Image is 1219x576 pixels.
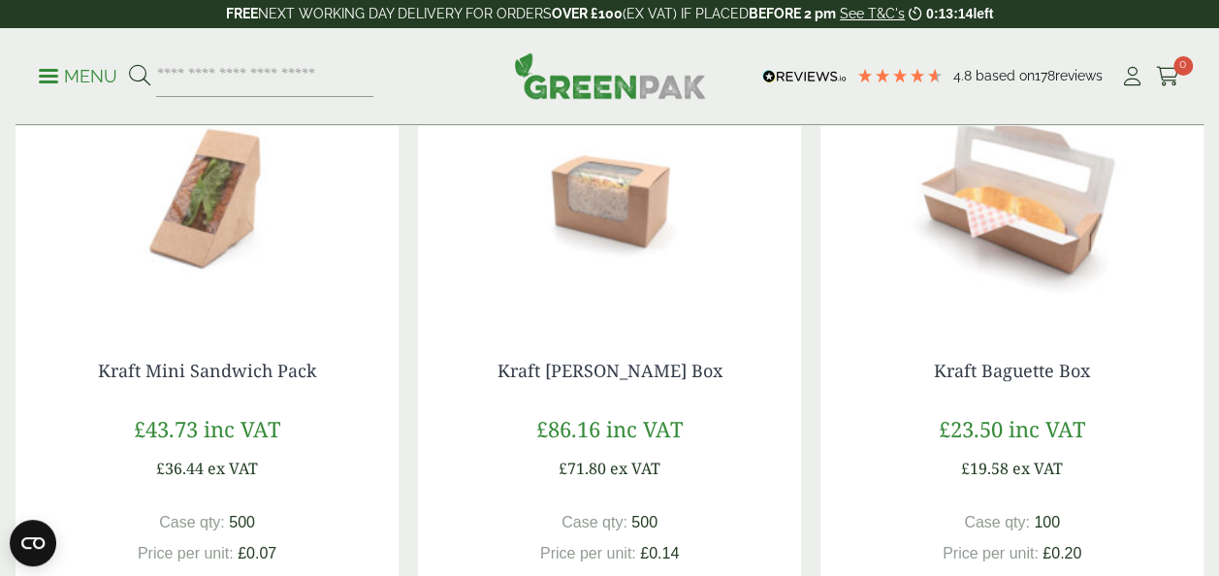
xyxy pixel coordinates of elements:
[134,413,145,442] span: £
[610,457,660,478] span: ex VAT
[552,6,623,21] strong: OVER £100
[973,6,993,21] span: left
[926,6,973,21] span: 0:13:14
[540,544,636,560] span: Price per unit:
[229,513,255,529] span: 500
[939,413,1003,442] bdi: 23.50
[418,79,801,321] img: 5430063A Kraft Bloomer Sandwich Box Closed with sandwich contents
[559,457,606,478] bdi: 71.80
[1120,67,1144,86] i: My Account
[1173,56,1193,76] span: 0
[856,67,944,84] div: 4.78 Stars
[934,358,1090,381] a: Kraft Baguette Box
[1035,68,1055,83] span: 178
[964,513,1030,529] span: Case qty:
[1156,67,1180,86] i: Cart
[1009,413,1085,442] span: inc VAT
[1043,544,1081,560] bdi: 0.20
[156,457,165,478] span: £
[39,65,117,88] p: Menu
[953,68,976,83] span: 4.8
[208,457,258,478] span: ex VAT
[640,544,649,560] span: £
[238,544,246,560] span: £
[10,520,56,566] button: Open CMP widget
[640,544,679,560] bdi: 0.14
[976,68,1035,83] span: Based on
[943,544,1039,560] span: Price per unit:
[561,513,627,529] span: Case qty:
[536,413,600,442] bdi: 86.16
[1012,457,1063,478] span: ex VAT
[226,6,258,21] strong: FREE
[204,413,280,442] span: inc VAT
[762,70,847,83] img: REVIEWS.io
[138,544,234,560] span: Price per unit:
[749,6,836,21] strong: BEFORE 2 pm
[1156,62,1180,91] a: 0
[559,457,567,478] span: £
[16,79,399,321] img: 5430063B Kraft Mini Sandwich Pack Closed with food contents
[820,79,1203,321] img: 5430063F Kraft Bagette Box Open with Bagette
[840,6,905,21] a: See T&C's
[514,52,706,99] img: GreenPak Supplies
[961,457,1009,478] bdi: 19.58
[159,513,225,529] span: Case qty:
[961,457,970,478] span: £
[1034,513,1060,529] span: 100
[39,65,117,84] a: Menu
[156,457,204,478] bdi: 36.44
[238,544,276,560] bdi: 0.07
[536,413,548,442] span: £
[1055,68,1103,83] span: reviews
[606,413,683,442] span: inc VAT
[134,413,198,442] bdi: 43.73
[98,358,317,381] a: Kraft Mini Sandwich Pack
[1043,544,1051,560] span: £
[631,513,658,529] span: 500
[497,358,722,381] a: Kraft [PERSON_NAME] Box
[939,413,950,442] span: £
